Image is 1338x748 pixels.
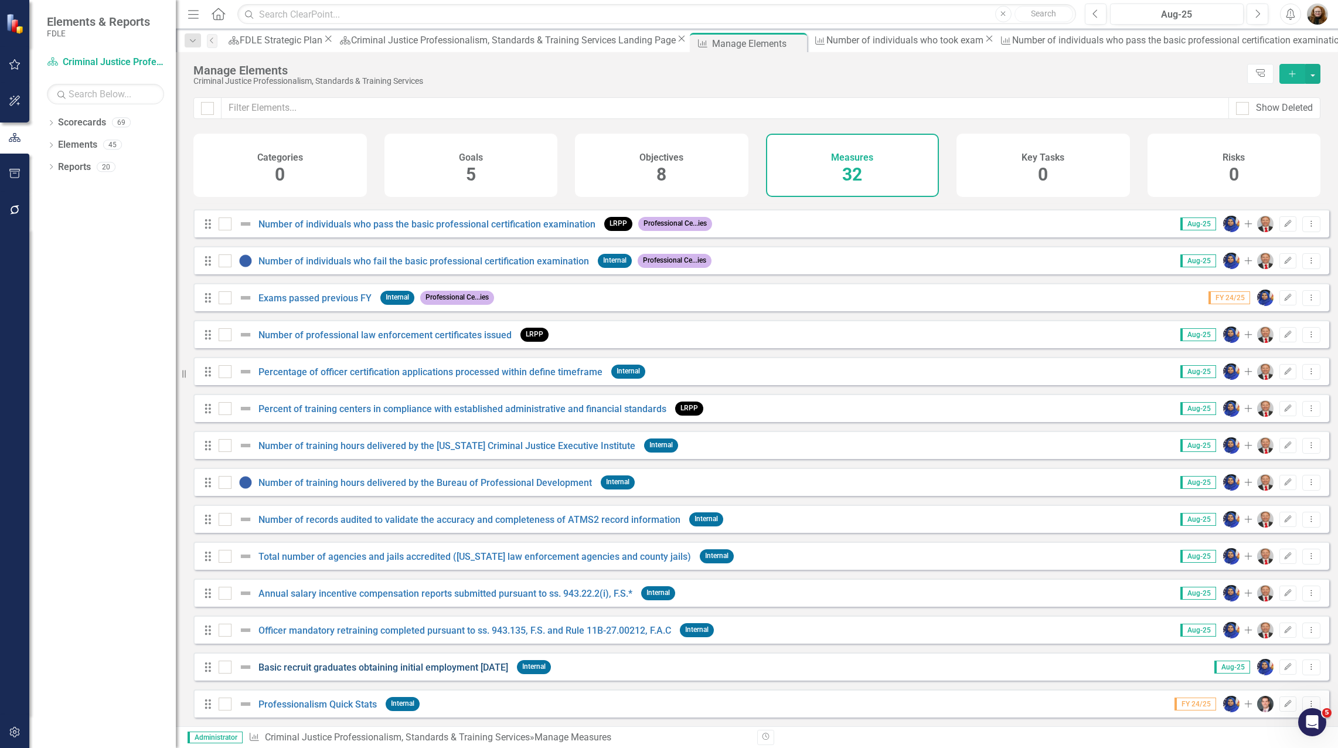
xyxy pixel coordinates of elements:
img: Somi Akter [1223,696,1240,712]
span: Aug-25 [1180,550,1216,563]
a: Exams passed previous FY [258,293,372,304]
a: Number of training hours delivered by the [US_STATE] Criminal Justice Executive Institute [258,440,635,451]
a: Criminal Justice Professionalism, Standards & Training Services [265,732,530,743]
h4: Measures [831,152,873,163]
img: Somi Akter [1223,511,1240,528]
a: Percent of training centers in compliance with established administrative and financial standards [258,403,666,414]
img: Brett Kirkland [1257,216,1274,232]
div: » Manage Measures [248,731,748,744]
span: Aug-25 [1180,365,1216,378]
img: Brett Kirkland [1257,363,1274,380]
span: Aug-25 [1214,661,1250,674]
img: Somi Akter [1223,216,1240,232]
span: FY 24/25 [1174,698,1216,710]
a: Scorecards [58,116,106,130]
img: Not Defined [239,291,253,305]
div: 69 [112,118,131,128]
span: 5 [1322,708,1332,718]
img: Not Defined [239,512,253,526]
input: Filter Elements... [221,97,1229,119]
a: Total number of agencies and jails accredited ([US_STATE] law enforcement agencies and county jails) [258,551,691,562]
input: Search ClearPoint... [237,4,1076,25]
img: Somi Akter [1223,437,1240,454]
img: Brett Kirkland [1257,474,1274,491]
span: Aug-25 [1180,328,1216,341]
span: Internal [641,586,675,600]
div: Criminal Justice Professionalism, Standards & Training Services Landing Page [351,33,676,47]
img: Brett Kirkland [1257,585,1274,601]
span: 0 [1038,164,1048,185]
span: Search [1031,9,1056,18]
img: Somi Akter [1223,400,1240,417]
div: Aug-25 [1114,8,1240,22]
img: Brett Kirkland [1257,511,1274,528]
span: 5 [466,164,476,185]
img: Not Defined [239,217,253,231]
div: Manage Elements [712,36,804,51]
div: Criminal Justice Professionalism, Standards & Training Services [193,77,1241,86]
img: Not Defined [239,549,253,563]
img: Not Defined [239,586,253,600]
h4: Risks [1223,152,1245,163]
a: Annual salary incentive compensation reports submitted pursuant to ss. 943.22.2(i), F.S.* [258,588,632,599]
img: Not Defined [239,697,253,711]
img: Not Defined [239,660,253,674]
span: 0 [1229,164,1239,185]
a: Officer mandatory retraining completed pursuant to ss. 943.135, F.S. and Rule 11B-27.00212, F.A.C [258,625,671,636]
span: Elements & Reports [47,15,150,29]
span: Aug-25 [1180,402,1216,415]
span: Aug-25 [1180,624,1216,637]
iframe: Intercom live chat [1298,708,1326,736]
a: Reports [58,161,91,174]
img: Somi Akter [1223,585,1240,601]
span: Internal [598,254,632,267]
a: Number of individuals who took exam [809,33,983,47]
span: FY 24/25 [1208,291,1250,304]
img: Somi Akter [1223,327,1240,343]
img: Brett Kirkland [1257,437,1274,454]
span: Internal [601,475,635,489]
img: Not Defined [239,438,253,453]
span: 32 [842,164,862,185]
h4: Objectives [639,152,683,163]
img: Informational Data [239,475,253,489]
span: Aug-25 [1180,476,1216,489]
div: FDLE Strategic Plan [240,33,322,47]
span: Internal [700,549,734,563]
img: Somi Akter [1223,253,1240,269]
span: Professional Ce...ies [638,217,712,230]
img: Somi Akter [1223,363,1240,380]
h4: Categories [257,152,303,163]
span: Internal [517,660,551,674]
span: 0 [275,164,285,185]
img: Somi Akter [1257,290,1274,306]
img: Somi Akter [1223,474,1240,491]
div: Show Deleted [1256,101,1313,115]
img: Brett Kirkland [1257,327,1274,343]
a: Percentage of officer certification applications processed within define timeframe [258,366,602,378]
img: Brett Kirkland [1257,622,1274,638]
img: Will Grissom [1257,696,1274,712]
img: Somi Akter [1223,548,1240,565]
span: Internal [380,291,414,304]
span: Internal [644,438,678,452]
img: Not Defined [239,623,253,637]
button: Aug-25 [1110,4,1244,25]
a: Elements [58,138,97,152]
span: Administrator [188,732,243,743]
span: Internal [680,623,714,637]
div: 45 [103,140,122,150]
span: LRPP [675,402,703,415]
img: Jennifer Siddoway [1307,4,1328,25]
span: Aug-25 [1180,254,1216,267]
img: Somi Akter [1223,622,1240,638]
span: Aug-25 [1180,217,1216,230]
div: Number of individuals who took exam [826,33,983,47]
button: Search [1014,6,1073,22]
img: Brett Kirkland [1257,253,1274,269]
img: ClearPoint Strategy [6,13,26,33]
span: Aug-25 [1180,439,1216,452]
img: Brett Kirkland [1257,400,1274,417]
img: Not Defined [239,402,253,416]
